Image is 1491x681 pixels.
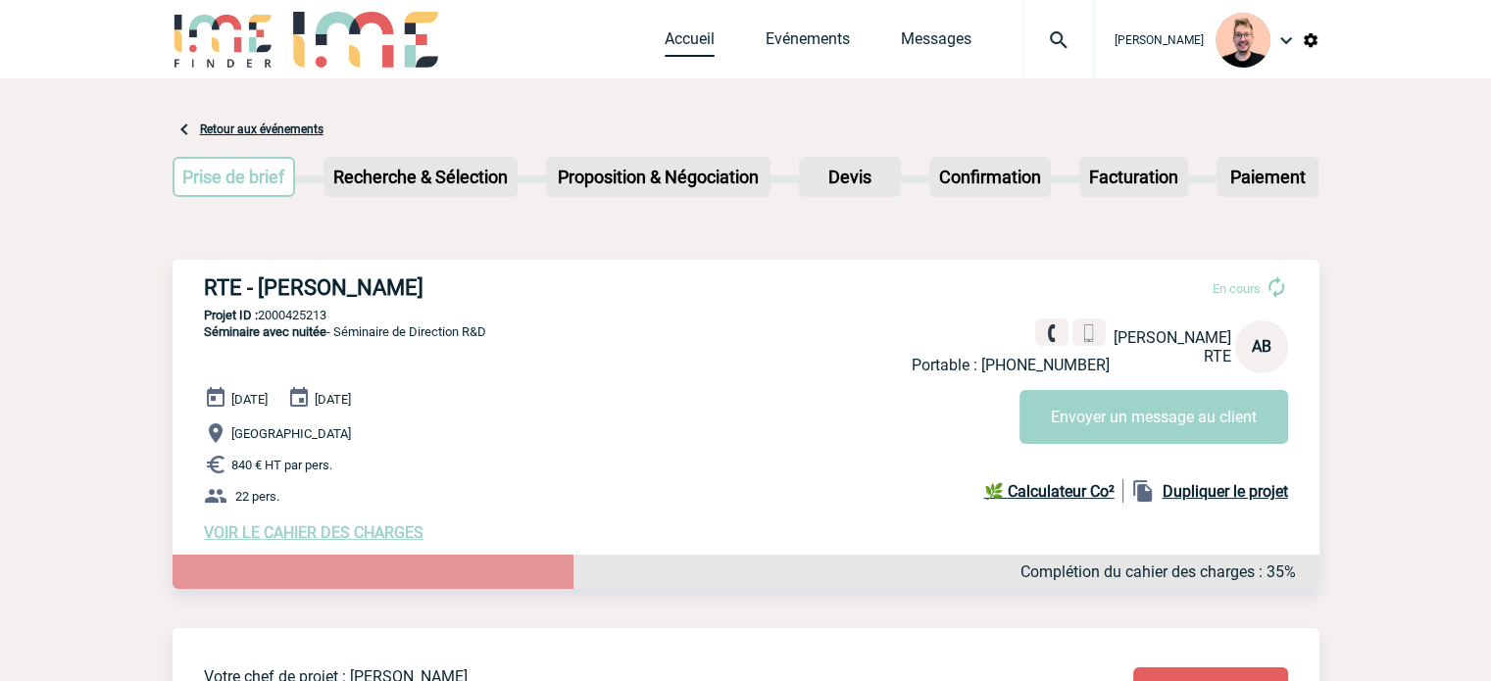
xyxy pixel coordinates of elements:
[1204,347,1231,365] span: RTE
[1218,159,1317,195] p: Paiement
[1163,482,1288,501] b: Dupliquer le projet
[1043,324,1061,342] img: fixe.png
[204,308,258,322] b: Projet ID :
[1081,159,1186,195] p: Facturation
[1080,324,1098,342] img: portable.png
[801,159,899,195] p: Devis
[1115,33,1204,47] span: [PERSON_NAME]
[1216,13,1270,68] img: 129741-1.png
[200,122,323,136] a: Retour aux événements
[984,482,1115,501] b: 🌿 Calculateur Co²
[235,489,279,504] span: 22 pers.
[325,159,516,195] p: Recherche & Sélection
[901,29,971,57] a: Messages
[1213,281,1261,296] span: En cours
[912,356,1110,374] p: Portable : [PHONE_NUMBER]
[231,426,351,441] span: [GEOGRAPHIC_DATA]
[984,479,1123,503] a: 🌿 Calculateur Co²
[204,523,423,542] a: VOIR LE CAHIER DES CHARGES
[1019,390,1288,444] button: Envoyer un message au client
[766,29,850,57] a: Evénements
[173,12,274,68] img: IME-Finder
[665,29,715,57] a: Accueil
[204,324,326,339] span: Séminaire avec nuitée
[1114,328,1231,347] span: [PERSON_NAME]
[315,392,351,407] span: [DATE]
[204,275,792,300] h3: RTE - [PERSON_NAME]
[173,308,1319,322] p: 2000425213
[931,159,1049,195] p: Confirmation
[174,159,294,195] p: Prise de brief
[231,392,268,407] span: [DATE]
[1252,337,1271,356] span: AB
[204,324,486,339] span: - Séminaire de Direction R&D
[548,159,769,195] p: Proposition & Négociation
[1131,479,1155,503] img: file_copy-black-24dp.png
[231,458,332,472] span: 840 € HT par pers.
